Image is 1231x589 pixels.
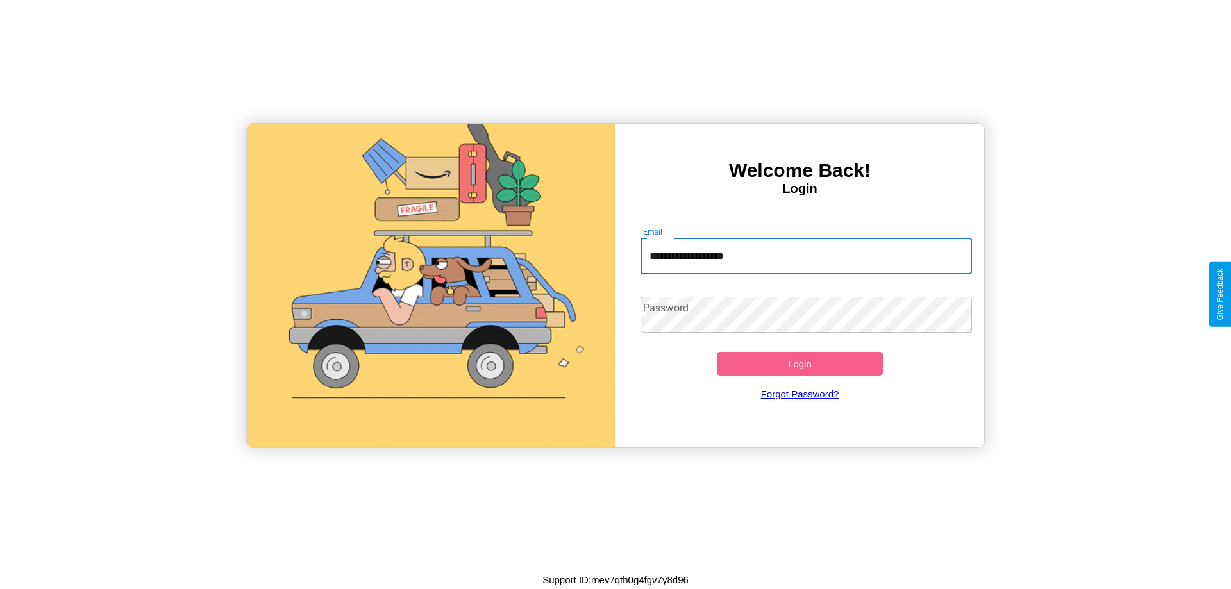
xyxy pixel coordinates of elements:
[247,124,615,447] img: gif
[643,226,663,237] label: Email
[542,571,689,588] p: Support ID: mev7qth0g4fgv7y8d96
[717,352,883,376] button: Login
[634,376,966,412] a: Forgot Password?
[615,181,984,196] h4: Login
[1216,269,1225,320] div: Give Feedback
[615,160,984,181] h3: Welcome Back!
